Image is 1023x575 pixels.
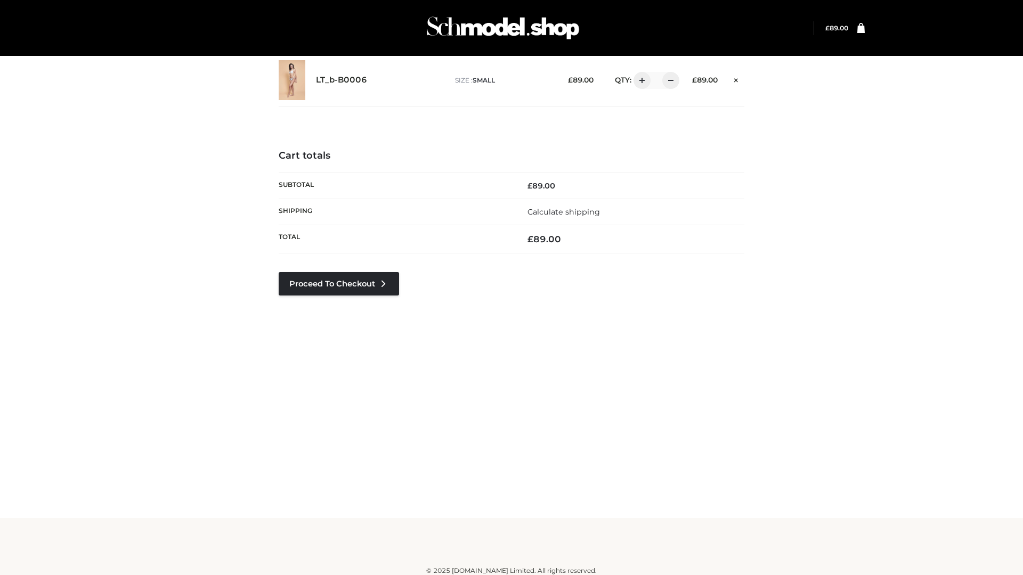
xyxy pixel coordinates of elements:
bdi: 89.00 [692,76,718,84]
a: LT_b-B0006 [316,75,367,85]
h4: Cart totals [279,150,744,162]
bdi: 89.00 [825,24,848,32]
bdi: 89.00 [527,181,555,191]
span: £ [527,234,533,244]
div: QTY: [604,72,676,89]
th: Shipping [279,199,511,225]
th: Subtotal [279,172,511,199]
a: Remove this item [728,72,744,86]
a: £89.00 [825,24,848,32]
p: size : [455,76,551,85]
a: Calculate shipping [527,207,600,217]
bdi: 89.00 [568,76,594,84]
span: £ [568,76,573,84]
th: Total [279,225,511,253]
a: Proceed to Checkout [279,272,399,295]
bdi: 89.00 [527,234,561,244]
span: SMALL [473,76,495,84]
span: £ [825,24,830,32]
span: £ [692,76,697,84]
img: Schmodel Admin 964 [423,7,583,49]
span: £ [527,181,532,191]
